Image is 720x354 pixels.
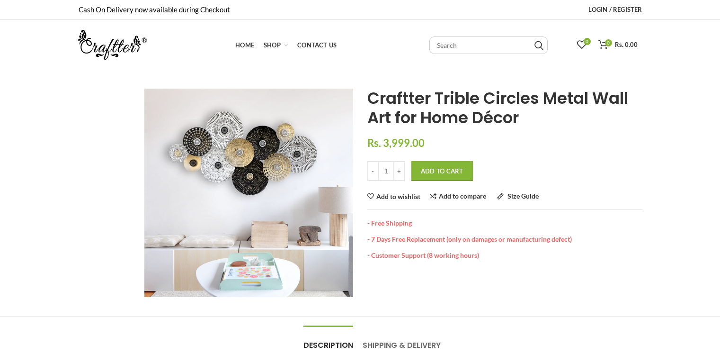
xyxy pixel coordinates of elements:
[421,167,463,175] span: Add to Cart
[376,193,420,200] span: Add to wishlist
[144,89,353,297] img: Craftter Trible Circles Metal Wall Art for Home Décor | Decorative Hanging Sculpture | Wall-Mount...
[584,38,591,45] span: 0
[367,87,628,129] span: Craftter Trible Circles Metal Wall Art for Home Décor
[231,36,259,54] a: Home
[293,36,341,54] a: Contact Us
[594,36,642,54] a: 0 Rs. 0.00
[78,30,147,60] img: craftter.com
[264,41,281,49] span: Shop
[429,36,548,54] input: Search
[235,41,254,49] span: Home
[572,36,591,54] a: 0
[605,39,612,46] span: 0
[393,161,405,181] input: +
[259,36,293,54] a: Shop
[588,6,642,13] span: Login / Register
[297,41,337,49] span: Contact Us
[367,209,642,259] div: - Free Shipping - 7 Days Free Replacement (only on damages or manufacturing defect) - Customer Su...
[615,41,638,48] span: Rs. 0.00
[367,193,420,200] a: Add to wishlist
[430,193,486,200] a: Add to compare
[367,136,425,149] span: Rs. 3,999.00
[439,192,486,200] span: Add to compare
[363,340,441,351] span: Shipping & Delivery
[411,161,473,181] button: Add to Cart
[507,192,539,200] span: Size Guide
[534,41,543,50] input: Search
[497,193,539,200] a: Size Guide
[367,161,379,181] input: -
[303,340,353,351] span: Description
